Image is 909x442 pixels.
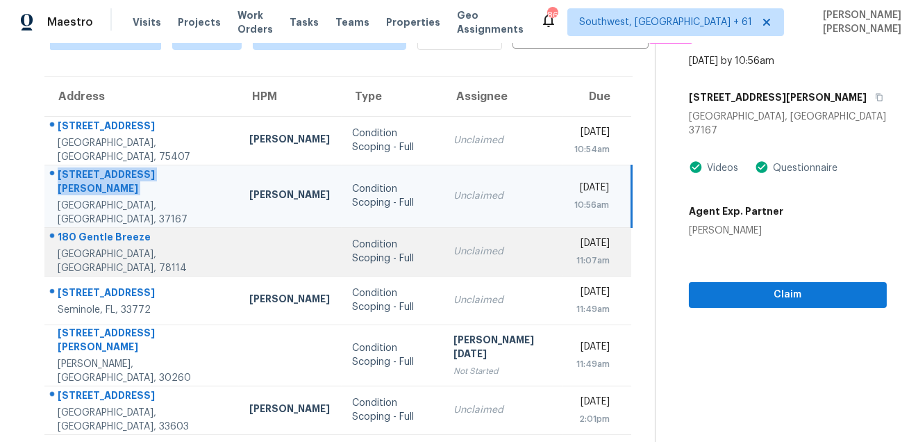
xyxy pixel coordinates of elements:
[574,302,610,316] div: 11:49am
[335,15,369,29] span: Teams
[239,77,342,116] th: HPM
[178,15,221,29] span: Projects
[574,340,610,357] div: [DATE]
[58,303,228,317] div: Seminole, FL, 33772
[353,182,432,210] div: Condition Scoping - Full
[442,77,562,116] th: Assignee
[250,402,331,419] div: [PERSON_NAME]
[574,412,610,426] div: 2:01pm
[817,8,901,36] span: [PERSON_NAME] [PERSON_NAME]
[237,8,273,36] span: Work Orders
[574,142,610,156] div: 10:54am
[353,126,432,154] div: Condition Scoping - Full
[353,286,432,314] div: Condition Scoping - Full
[58,388,228,406] div: [STREET_ADDRESS]
[44,77,239,116] th: Address
[689,282,887,308] button: Claim
[58,357,228,385] div: [PERSON_NAME], [GEOGRAPHIC_DATA], 30260
[453,189,551,203] div: Unclaimed
[58,230,228,247] div: 180 Gentle Breeze
[58,119,228,136] div: [STREET_ADDRESS]
[563,77,632,116] th: Due
[574,395,610,412] div: [DATE]
[689,204,783,218] h5: Agent Exp. Partner
[689,110,887,138] div: [GEOGRAPHIC_DATA], [GEOGRAPHIC_DATA] 37167
[453,245,551,259] div: Unclaimed
[574,357,610,371] div: 11:49am
[250,132,331,149] div: [PERSON_NAME]
[342,77,443,116] th: Type
[453,364,551,378] div: Not Started
[574,236,610,254] div: [DATE]
[689,54,774,68] div: [DATE] by 10:56am
[649,22,693,44] button: Create a Task
[47,15,93,29] span: Maestro
[579,15,752,29] span: Southwest, [GEOGRAPHIC_DATA] + 61
[457,8,524,36] span: Geo Assignments
[58,167,228,199] div: [STREET_ADDRESS][PERSON_NAME]
[703,161,738,175] div: Videos
[689,160,703,174] img: Artifact Present Icon
[353,238,432,265] div: Condition Scoping - Full
[755,160,769,174] img: Artifact Present Icon
[58,326,228,357] div: [STREET_ADDRESS][PERSON_NAME]
[250,188,331,205] div: [PERSON_NAME]
[453,293,551,307] div: Unclaimed
[574,198,609,212] div: 10:56am
[250,292,331,309] div: [PERSON_NAME]
[574,254,610,268] div: 11:07am
[58,136,228,164] div: [GEOGRAPHIC_DATA], [GEOGRAPHIC_DATA], 75407
[689,90,867,104] h5: [STREET_ADDRESS][PERSON_NAME]
[290,17,319,27] span: Tasks
[547,8,557,22] div: 865
[453,333,551,364] div: [PERSON_NAME][DATE]
[689,224,783,238] div: [PERSON_NAME]
[353,396,432,424] div: Condition Scoping - Full
[574,285,610,302] div: [DATE]
[133,15,161,29] span: Visits
[353,341,432,369] div: Condition Scoping - Full
[700,286,876,304] span: Claim
[58,406,228,434] div: [GEOGRAPHIC_DATA], [GEOGRAPHIC_DATA], 33603
[453,133,551,147] div: Unclaimed
[386,15,440,29] span: Properties
[58,286,228,303] div: [STREET_ADDRESS]
[58,247,228,275] div: [GEOGRAPHIC_DATA], [GEOGRAPHIC_DATA], 78114
[453,403,551,417] div: Unclaimed
[574,181,609,198] div: [DATE]
[58,199,228,227] div: [GEOGRAPHIC_DATA], [GEOGRAPHIC_DATA], 37167
[867,85,885,110] button: Copy Address
[574,125,610,142] div: [DATE]
[769,161,837,175] div: Questionnaire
